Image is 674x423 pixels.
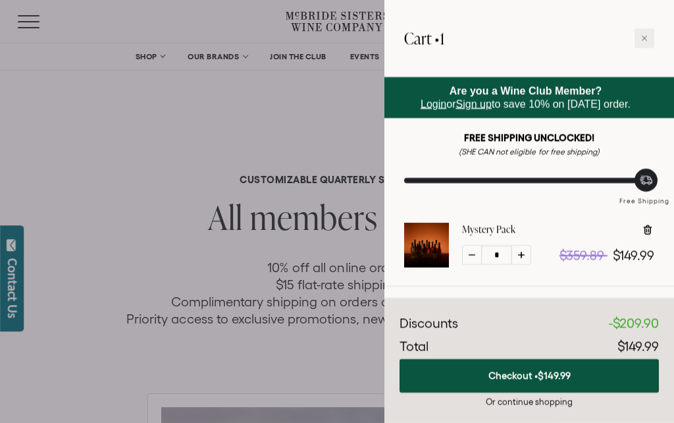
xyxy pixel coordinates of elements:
[613,316,659,330] span: $209.90
[440,27,444,49] span: 1
[400,337,428,356] div: Total
[404,256,449,270] a: Mystery Pack
[609,314,659,333] div: -
[462,223,515,236] a: Mystery Pack
[559,248,604,262] span: $359.89
[421,98,446,109] a: Login
[615,183,674,206] div: Free Shipping
[400,359,659,393] button: Checkout •$149.99
[464,132,594,143] strong: FREE SHIPPING UNCLOCKED!
[459,147,600,155] em: (SHE CAN not eligible for free shipping)
[421,85,631,109] span: or to save 10% on [DATE] order.
[400,395,659,408] div: Or continue shopping
[538,370,571,381] span: $149.99
[400,314,458,333] div: Discounts
[404,20,444,57] h2: Cart •
[456,98,492,109] a: Sign up
[450,85,602,96] strong: Are you a Wine Club Member?
[617,339,659,353] span: $149.99
[613,248,654,262] span: $149.99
